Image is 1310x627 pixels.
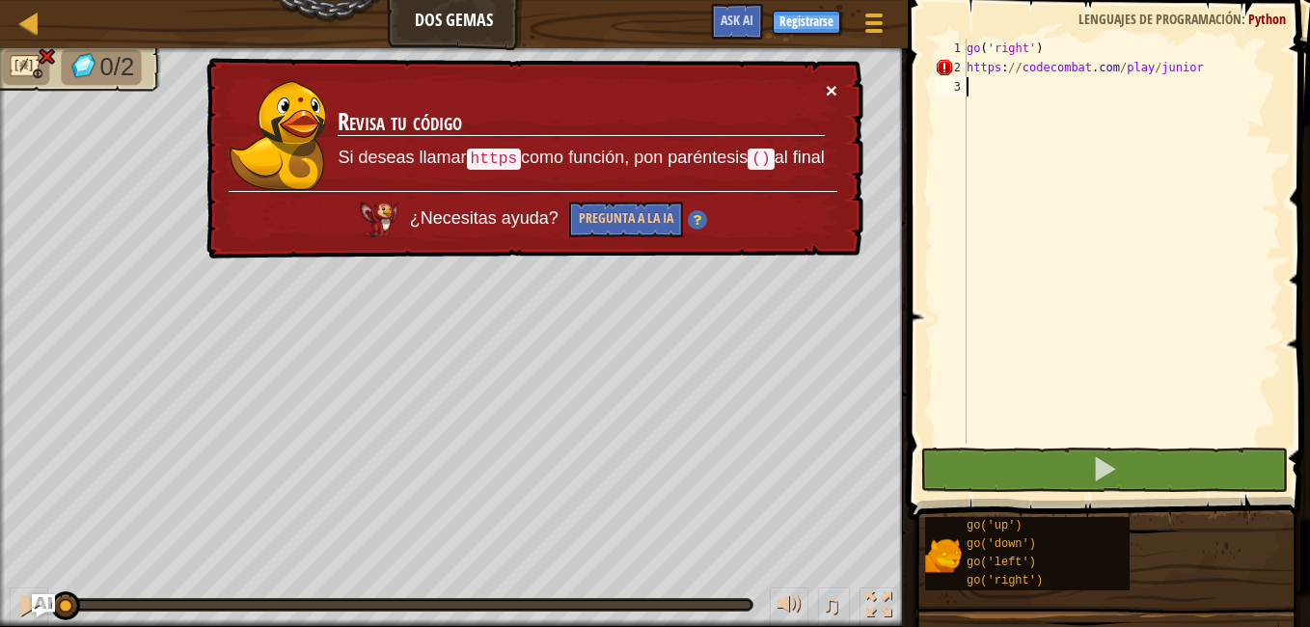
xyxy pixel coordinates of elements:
[967,574,1043,587] span: go('right')
[748,149,774,170] code: ()
[850,4,898,49] button: Mostrar menú de juego
[773,11,840,34] button: Registrarse
[1248,10,1286,28] span: Python
[860,587,898,627] button: Cambia a pantalla completa.
[935,58,967,77] div: 2
[967,519,1023,532] span: go('up')
[818,587,851,627] button: ♫
[338,109,824,136] h3: Revisa tu código
[230,81,326,190] img: duck_okar.png
[1242,10,1248,28] span: :
[711,4,763,40] button: Ask AI
[10,587,48,627] button: Ctrl + P: Pause
[935,39,967,58] div: 1
[826,80,837,100] button: ×
[967,556,1036,569] span: go('left')
[935,77,967,96] div: 3
[721,11,753,29] span: Ask AI
[61,49,141,85] li: Recoge las gemas.
[360,202,398,236] img: AI
[3,49,49,85] li: No code problems.
[467,149,522,170] code: https
[1078,10,1242,28] span: Lenguajes de programación
[569,202,683,237] button: Pregunta a la IA
[32,594,55,617] button: Ask AI
[770,587,808,627] button: Ajustar el volúmen
[688,210,707,230] img: Hint
[967,537,1036,551] span: go('down')
[410,208,563,228] span: ¿Necesitas ayuda?
[100,53,135,81] span: 0/2
[925,537,962,574] img: portrait.png
[338,146,824,171] p: Si deseas llamar como función, pon paréntesis al final
[920,448,1288,492] button: Shift+Enter: Ejecutar el código.
[822,590,841,619] span: ♫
